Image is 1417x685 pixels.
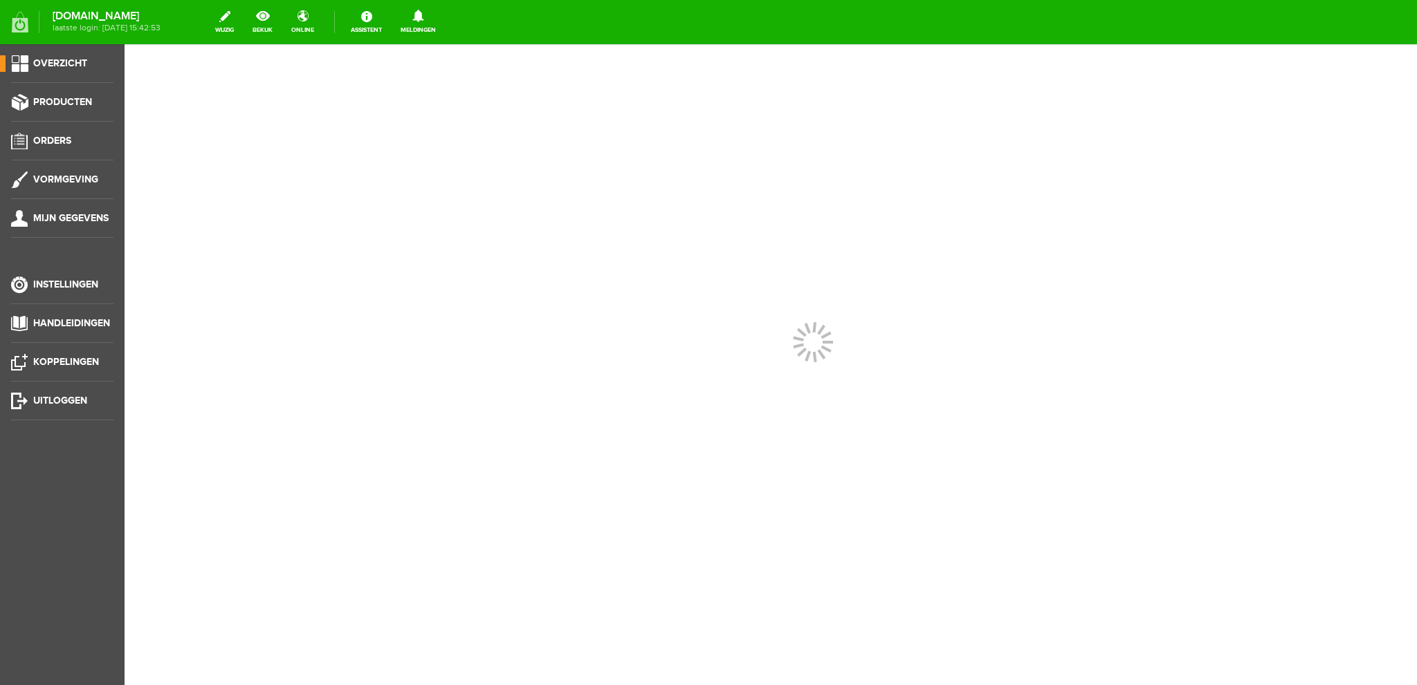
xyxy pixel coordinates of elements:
span: Producten [33,96,92,108]
span: Instellingen [33,279,98,290]
span: Overzicht [33,57,87,69]
span: laatste login: [DATE] 15:42:53 [53,24,161,32]
a: bekijk [244,7,281,37]
a: online [283,7,322,37]
span: Handleidingen [33,317,110,329]
strong: [DOMAIN_NAME] [53,12,161,20]
span: Koppelingen [33,356,99,368]
a: Assistent [342,7,390,37]
span: Orders [33,135,71,147]
a: wijzig [207,7,242,37]
span: Mijn gegevens [33,212,109,224]
span: Uitloggen [33,395,87,406]
a: Meldingen [392,7,444,37]
span: Vormgeving [33,173,98,185]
